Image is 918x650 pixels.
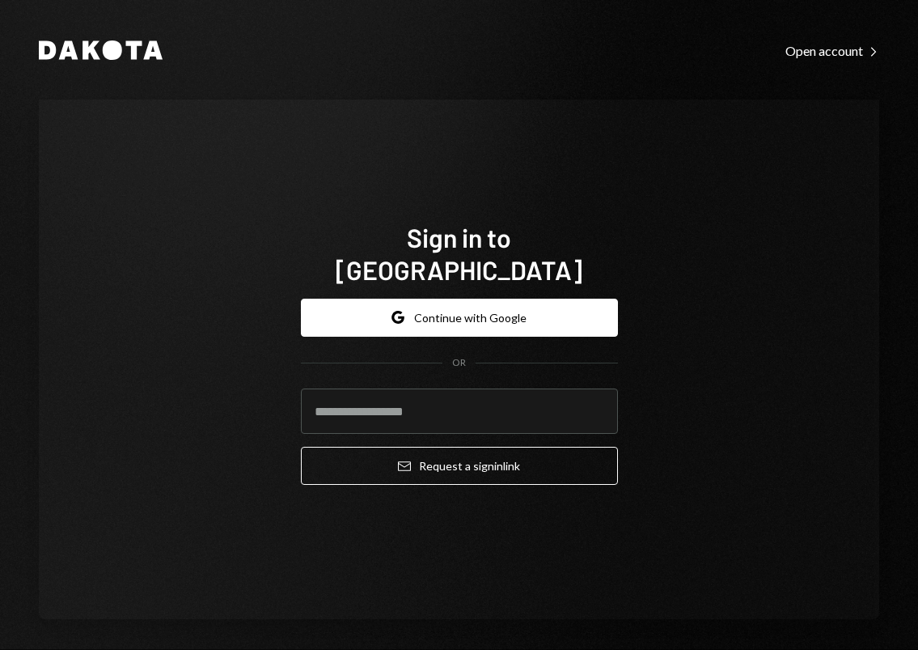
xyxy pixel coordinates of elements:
div: OR [452,356,466,370]
h1: Sign in to [GEOGRAPHIC_DATA] [301,221,618,286]
a: Open account [785,41,879,59]
button: Continue with Google [301,299,618,337]
button: Request a signinlink [301,447,618,485]
div: Open account [785,43,879,59]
